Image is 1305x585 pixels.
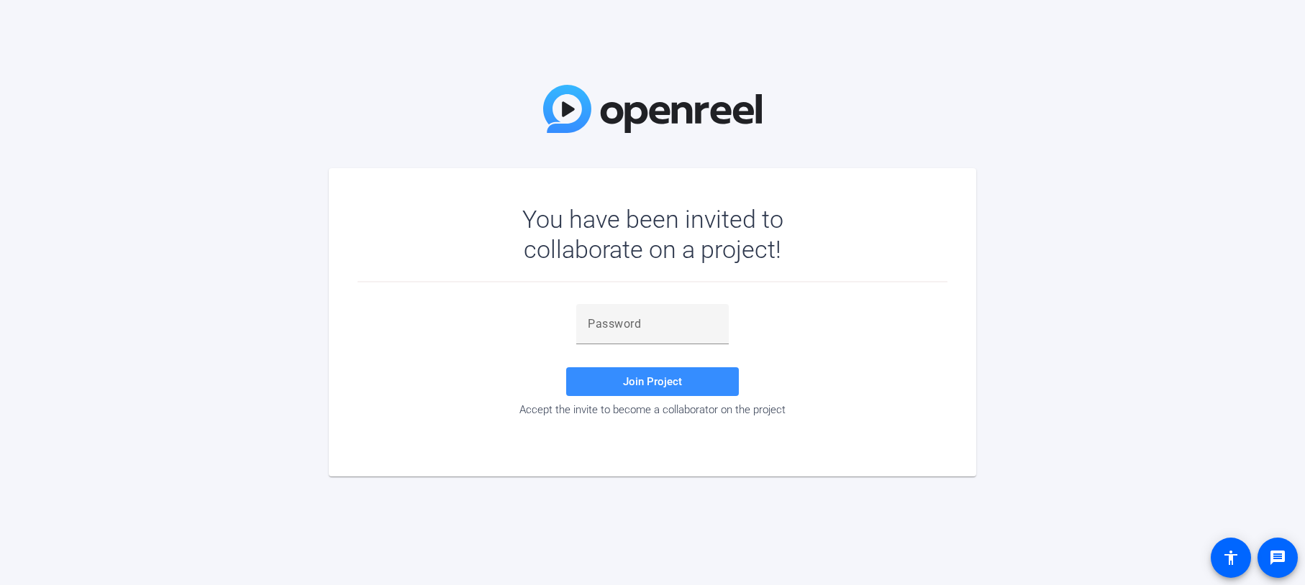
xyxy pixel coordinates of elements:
[1269,549,1286,566] mat-icon: message
[566,367,739,396] button: Join Project
[543,85,762,133] img: OpenReel Logo
[358,403,947,416] div: Accept the invite to become a collaborator on the project
[481,204,825,264] div: You have been invited to collaborate on a project!
[588,315,717,333] input: Password
[623,375,682,388] span: Join Project
[1222,549,1240,566] mat-icon: accessibility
